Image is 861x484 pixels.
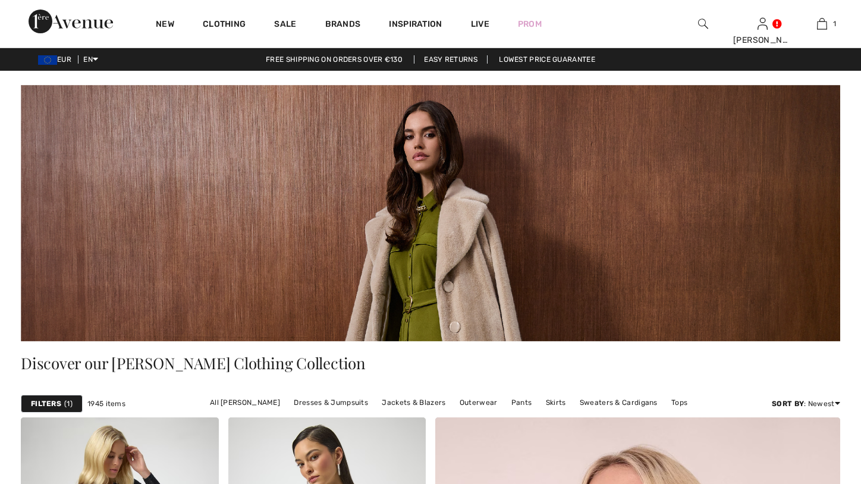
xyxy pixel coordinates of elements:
[203,19,246,32] a: Clothing
[733,34,791,46] div: [PERSON_NAME]
[21,353,366,373] span: Discover our [PERSON_NAME] Clothing Collection
[389,19,442,32] span: Inspiration
[325,19,361,32] a: Brands
[540,395,572,410] a: Skirts
[64,398,73,409] span: 1
[505,395,538,410] a: Pants
[471,18,489,30] a: Live
[772,398,840,409] div: : Newest
[772,400,804,408] strong: Sort By
[489,55,605,64] a: Lowest Price Guarantee
[574,395,664,410] a: Sweaters & Cardigans
[518,18,542,30] a: Prom
[414,55,488,64] a: Easy Returns
[274,19,296,32] a: Sale
[29,10,113,33] img: 1ère Avenue
[833,18,836,29] span: 1
[698,17,708,31] img: search the website
[793,17,851,31] a: 1
[758,18,768,29] a: Sign In
[288,395,374,410] a: Dresses & Jumpsuits
[376,395,451,410] a: Jackets & Blazers
[204,395,286,410] a: All [PERSON_NAME]
[21,85,840,341] img: Joseph Ribkoff Canada: Women's Clothing Online | 1ère Avenue
[38,55,76,64] span: EUR
[31,398,61,409] strong: Filters
[83,55,98,64] span: EN
[38,55,57,65] img: Euro
[87,398,125,409] span: 1945 items
[758,17,768,31] img: My Info
[817,17,827,31] img: My Bag
[665,395,693,410] a: Tops
[156,19,174,32] a: New
[454,395,504,410] a: Outerwear
[256,55,412,64] a: Free shipping on orders over €130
